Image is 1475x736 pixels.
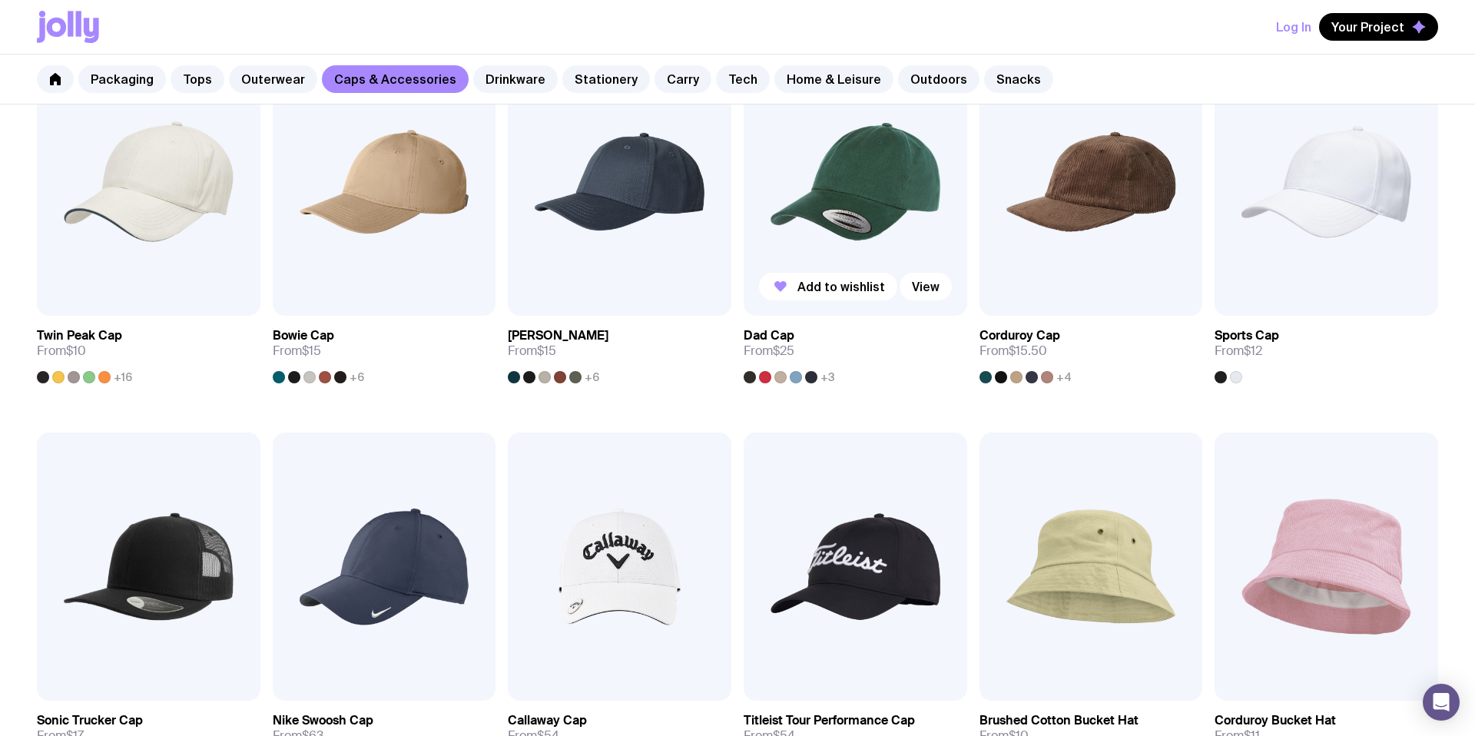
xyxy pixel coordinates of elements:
a: Dad CapFrom$25+3 [744,316,967,383]
span: $12 [1244,343,1262,359]
a: Stationery [562,65,650,93]
a: Tops [171,65,224,93]
span: $15.50 [1009,343,1047,359]
a: Outerwear [229,65,317,93]
span: From [1215,343,1262,359]
span: $15 [537,343,556,359]
a: Snacks [984,65,1053,93]
h3: Titleist Tour Performance Cap [744,713,915,728]
h3: Twin Peak Cap [37,328,122,343]
a: Corduroy CapFrom$15.50+4 [979,316,1203,383]
h3: [PERSON_NAME] [508,328,608,343]
a: Caps & Accessories [322,65,469,93]
span: +6 [350,371,364,383]
h3: Brushed Cotton Bucket Hat [979,713,1139,728]
a: View [900,273,952,300]
button: Log In [1276,13,1311,41]
div: Open Intercom Messenger [1423,684,1460,721]
h3: Corduroy Bucket Hat [1215,713,1336,728]
a: Twin Peak CapFrom$10+16 [37,316,260,383]
a: Drinkware [473,65,558,93]
span: From [979,343,1047,359]
h3: Bowie Cap [273,328,334,343]
a: Bowie CapFrom$15+6 [273,316,496,383]
a: Packaging [78,65,166,93]
h3: Dad Cap [744,328,794,343]
span: From [273,343,321,359]
a: [PERSON_NAME]From$15+6 [508,316,731,383]
span: +4 [1056,371,1072,383]
span: Your Project [1331,19,1404,35]
span: +3 [820,371,835,383]
a: Sports CapFrom$12 [1215,316,1438,383]
span: From [508,343,556,359]
a: Outdoors [898,65,979,93]
span: +6 [585,371,599,383]
h3: Sonic Trucker Cap [37,713,143,728]
span: $15 [302,343,321,359]
span: +16 [114,371,132,383]
span: $10 [66,343,86,359]
a: Tech [716,65,770,93]
a: Carry [655,65,711,93]
span: $25 [773,343,794,359]
span: From [37,343,86,359]
h3: Corduroy Cap [979,328,1060,343]
h3: Nike Swoosh Cap [273,713,373,728]
a: Home & Leisure [774,65,893,93]
button: Add to wishlist [759,273,897,300]
span: From [744,343,794,359]
span: Add to wishlist [797,279,885,294]
h3: Sports Cap [1215,328,1279,343]
button: Your Project [1319,13,1438,41]
h3: Callaway Cap [508,713,587,728]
